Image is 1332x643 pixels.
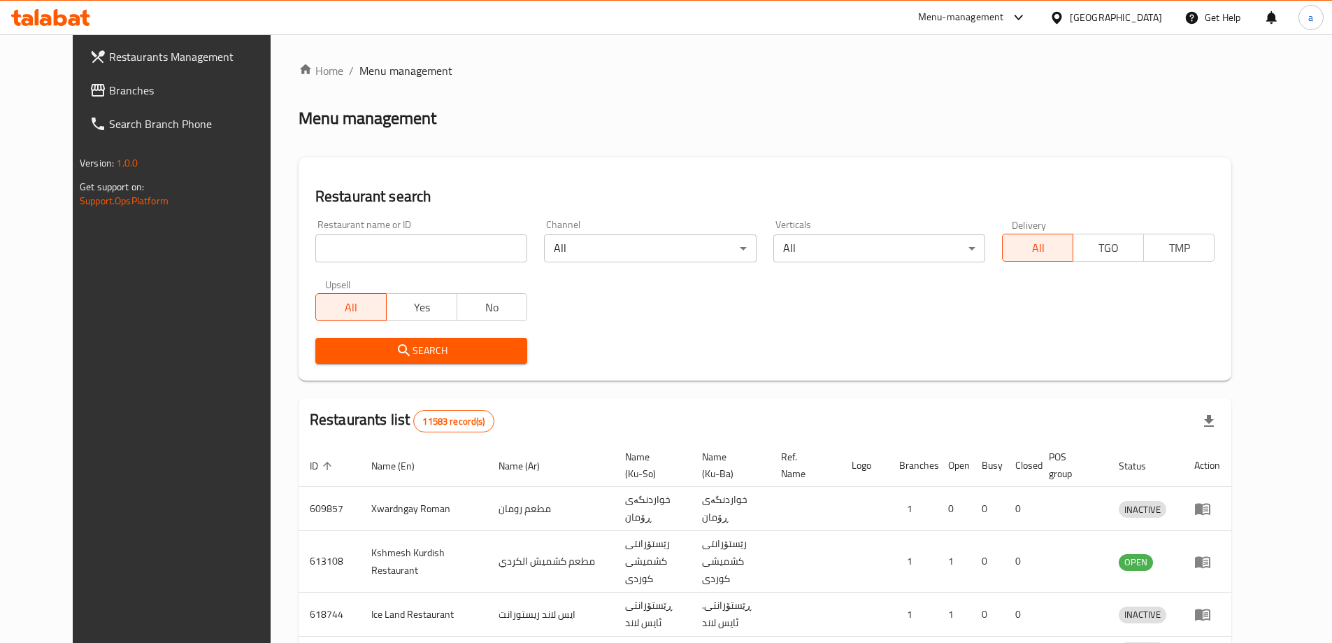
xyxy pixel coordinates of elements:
[971,444,1004,487] th: Busy
[78,107,295,141] a: Search Branch Phone
[360,593,487,637] td: Ice Land Restaurant
[299,593,360,637] td: 618744
[773,234,986,262] div: All
[937,444,971,487] th: Open
[78,40,295,73] a: Restaurants Management
[971,593,1004,637] td: 0
[386,293,457,321] button: Yes
[888,531,937,593] td: 1
[1192,404,1226,438] div: Export file
[918,9,1004,26] div: Menu-management
[691,487,770,531] td: خواردنگەی ڕۆمان
[840,444,888,487] th: Logo
[109,48,284,65] span: Restaurants Management
[614,487,691,531] td: خواردنگەی ڕۆمان
[781,448,824,482] span: Ref. Name
[1119,554,1153,571] div: OPEN
[1183,444,1231,487] th: Action
[1004,531,1038,593] td: 0
[315,234,528,262] input: Search for restaurant name or ID..
[299,487,360,531] td: 609857
[487,487,614,531] td: مطعم رومان
[299,531,360,593] td: 613108
[499,458,558,474] span: Name (Ar)
[1150,238,1209,258] span: TMP
[1194,500,1220,517] div: Menu
[1049,448,1091,482] span: POS group
[937,593,971,637] td: 1
[937,531,971,593] td: 1
[702,448,753,482] span: Name (Ku-Ba)
[116,154,138,172] span: 1.0.0
[392,297,452,318] span: Yes
[691,593,770,637] td: .ڕێستۆرانتی ئایس لاند
[625,448,674,482] span: Name (Ku-So)
[109,115,284,132] span: Search Branch Phone
[1004,487,1038,531] td: 0
[1194,553,1220,570] div: Menu
[888,444,937,487] th: Branches
[1308,10,1313,25] span: a
[325,279,351,289] label: Upsell
[691,531,770,593] td: رێستۆرانتی کشمیشى كوردى
[299,107,436,129] h2: Menu management
[413,410,494,432] div: Total records count
[310,458,336,474] span: ID
[888,487,937,531] td: 1
[1002,234,1073,262] button: All
[614,531,691,593] td: رێستۆرانتی کشمیشى كوردى
[360,487,487,531] td: Xwardngay Roman
[1143,234,1215,262] button: TMP
[371,458,433,474] span: Name (En)
[1073,234,1144,262] button: TGO
[414,415,493,428] span: 11583 record(s)
[315,186,1215,207] h2: Restaurant search
[80,192,169,210] a: Support.OpsPlatform
[310,409,494,432] h2: Restaurants list
[971,487,1004,531] td: 0
[1119,502,1166,518] span: INACTIVE
[971,531,1004,593] td: 0
[457,293,528,321] button: No
[299,62,1231,79] nav: breadcrumb
[1070,10,1162,25] div: [GEOGRAPHIC_DATA]
[78,73,295,107] a: Branches
[349,62,354,79] li: /
[1119,607,1166,623] div: INACTIVE
[487,531,614,593] td: مطعم كشميش الكردي
[1194,606,1220,623] div: Menu
[544,234,757,262] div: All
[614,593,691,637] td: ڕێستۆرانتی ئایس لاند
[1012,220,1047,229] label: Delivery
[322,297,381,318] span: All
[1008,238,1068,258] span: All
[80,178,144,196] span: Get support on:
[888,593,937,637] td: 1
[315,338,528,364] button: Search
[487,593,614,637] td: ايس لاند ريستورانت
[463,297,522,318] span: No
[327,342,517,360] span: Search
[1119,554,1153,570] span: OPEN
[80,154,114,172] span: Version:
[1004,593,1038,637] td: 0
[299,62,343,79] a: Home
[1079,238,1138,258] span: TGO
[315,293,387,321] button: All
[1119,607,1166,623] span: INACTIVE
[109,82,284,99] span: Branches
[937,487,971,531] td: 0
[359,62,452,79] span: Menu management
[1004,444,1038,487] th: Closed
[1119,458,1164,474] span: Status
[360,531,487,593] td: Kshmesh Kurdish Restaurant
